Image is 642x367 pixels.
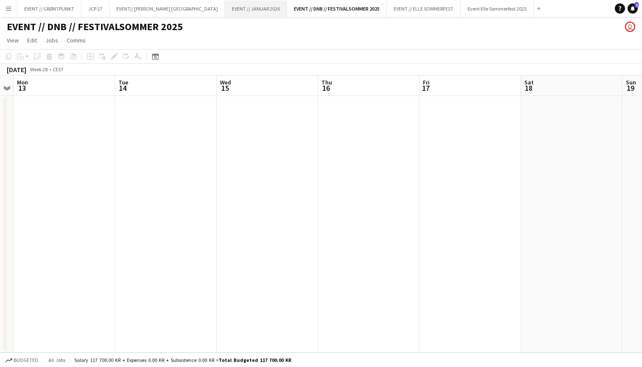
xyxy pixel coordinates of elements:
[47,357,67,363] span: All jobs
[626,78,636,86] span: Sun
[27,36,37,44] span: Edit
[17,0,82,17] button: EVENT // GRØNTPUNKT
[45,36,58,44] span: Jobs
[110,0,225,17] button: EVENT// [PERSON_NAME] [GEOGRAPHIC_DATA]
[3,35,22,46] a: View
[24,35,40,46] a: Edit
[219,83,231,93] span: 15
[423,78,430,86] span: Fri
[635,2,639,8] span: 1
[7,36,19,44] span: View
[53,66,64,73] div: CEST
[321,78,332,86] span: Thu
[7,65,26,74] div: [DATE]
[461,0,534,17] button: Event Elle Sommerfest 2025
[225,0,287,17] button: EVENT // JANUAR 2026
[42,35,62,46] a: Jobs
[625,22,635,32] app-user-avatar: Daniel Andersen
[219,357,291,363] span: Total Budgeted 117 700.00 KR
[16,83,28,93] span: 13
[625,83,636,93] span: 19
[7,20,183,33] h1: EVENT // DNB // FESTIVALSOMMER 2025
[63,35,89,46] a: Comms
[422,83,430,93] span: 17
[118,78,128,86] span: Tue
[117,83,128,93] span: 14
[82,0,110,17] button: JCP 27
[4,356,39,365] button: Budgeted
[220,78,231,86] span: Wed
[387,0,461,17] button: EVENT // ELLE SOMMERFEST
[628,3,638,14] a: 1
[524,78,534,86] span: Sat
[74,357,291,363] div: Salary 117 700.00 KR + Expenses 0.00 KR + Subsistence 0.00 KR =
[17,78,28,86] span: Mon
[287,0,387,17] button: EVENT // DNB // FESTIVALSOMMER 2025
[320,83,332,93] span: 16
[67,36,86,44] span: Comms
[14,357,38,363] span: Budgeted
[28,66,49,73] span: Week 28
[523,83,534,93] span: 18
